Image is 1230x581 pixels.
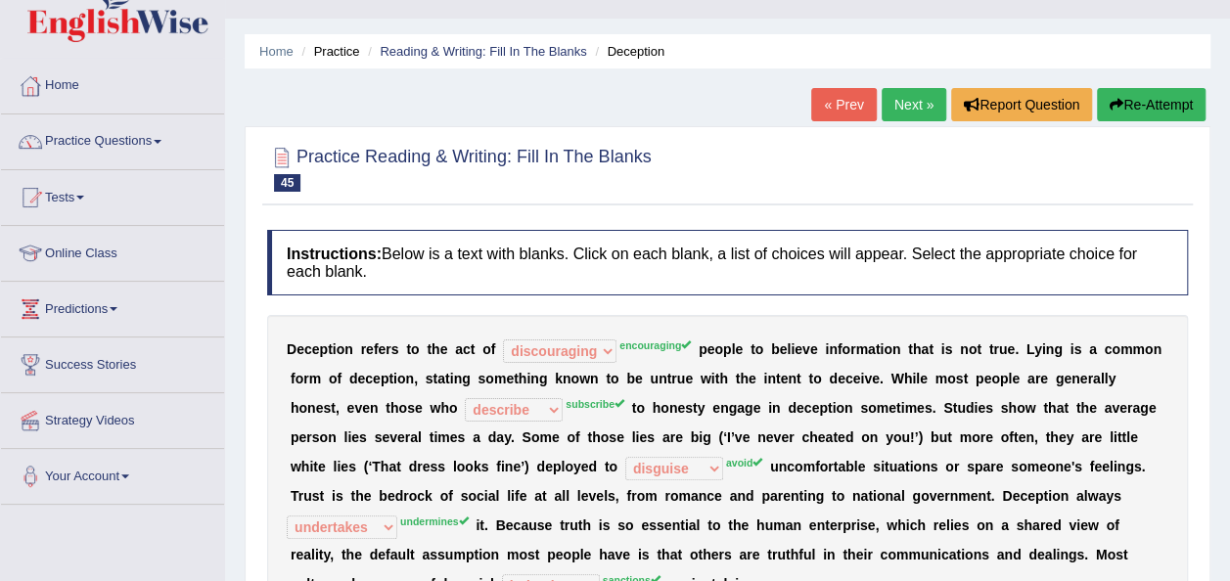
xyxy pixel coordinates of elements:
b: n [720,400,729,416]
b: n [772,400,781,416]
b: S [943,400,952,416]
b: o [755,341,764,357]
b: u [999,341,1008,357]
a: Home [259,44,294,59]
b: t [606,371,611,386]
b: s [956,371,964,386]
b: o [482,341,491,357]
a: Strategy Videos [1,393,224,442]
b: p [976,371,984,386]
b: t [430,429,434,445]
b: r [671,371,676,386]
b: h [1048,400,1057,416]
b: W [890,371,903,386]
b: t [514,371,519,386]
b: t [406,341,411,357]
b: m [855,341,867,357]
b: e [351,429,359,445]
b: t [1043,400,1048,416]
b: v [864,371,872,386]
b: u [650,371,659,386]
b: e [362,400,370,416]
b: e [677,400,685,416]
b: i [393,371,397,386]
b: d [349,371,358,386]
b: n [405,371,414,386]
b: t [693,400,698,416]
b: i [860,371,864,386]
a: Practice Questions [1,114,224,163]
b: p [320,341,329,357]
b: g [1054,341,1063,357]
a: Next » [882,88,946,121]
b: e [312,341,320,357]
b: e [1119,400,1127,416]
b: s [375,429,383,445]
b: t [328,341,333,357]
b: b [771,341,780,357]
b: b [626,371,635,386]
b: , [414,371,418,386]
b: o [947,371,956,386]
b: v [389,429,397,445]
b: m [494,371,506,386]
b: s [685,400,693,416]
a: Home [1,59,224,108]
b: c [463,341,471,357]
b: l [1101,371,1105,386]
b: l [1008,371,1012,386]
button: Report Question [951,88,1092,121]
b: e [712,400,720,416]
b: D [287,341,296,357]
b: e [378,341,386,357]
b: i [974,400,978,416]
b: e [983,371,991,386]
b: e [382,429,389,445]
b: n [1071,371,1080,386]
b: w [1025,400,1035,416]
b: d [788,400,797,416]
b: m [904,400,916,416]
b: w [701,371,711,386]
b: i [526,371,530,386]
b: n [892,341,901,357]
b: e [397,429,405,445]
b: i [711,371,715,386]
b: t [989,341,994,357]
b: n [328,429,337,445]
b: e [838,371,845,386]
b: t [388,371,393,386]
b: s [359,429,367,445]
b: . [880,371,884,386]
b: o [320,429,329,445]
b: e [1080,371,1088,386]
b: i [832,400,836,416]
b: e [296,341,304,357]
b: o [868,400,877,416]
b: e [811,400,819,416]
a: Predictions [1,282,224,331]
b: o [1145,341,1154,357]
b: a [1089,341,1097,357]
b: r [850,341,855,357]
b: n [829,341,838,357]
b: e [917,400,925,416]
b: d [966,400,975,416]
b: o [611,371,619,386]
b: k [555,371,563,386]
b: c [845,371,853,386]
b: a [921,341,929,357]
b: e [752,400,760,416]
b: o [397,371,406,386]
b: e [735,341,743,357]
b: e [1012,371,1020,386]
b: t [751,341,755,357]
h4: Below is a text with blanks. Click on each blank, a list of choices will appear. Select the appro... [267,230,1188,295]
b: e [920,371,928,386]
b: o [836,400,844,416]
b: e [316,400,324,416]
b: m [935,371,947,386]
b: i [763,371,767,386]
b: i [433,429,437,445]
b: a [1093,371,1101,386]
